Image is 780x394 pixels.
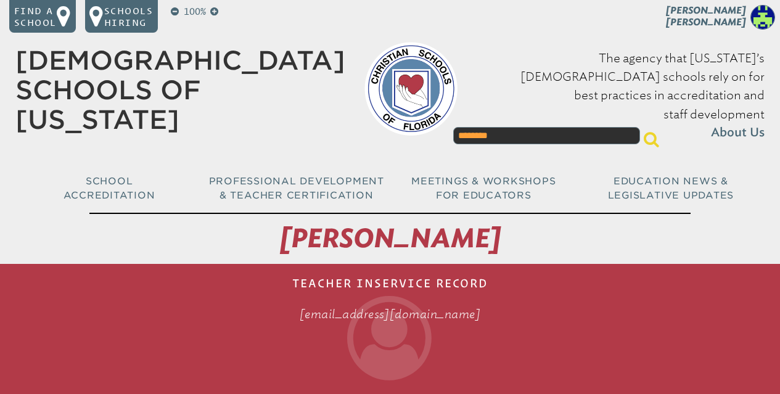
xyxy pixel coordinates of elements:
[64,175,155,201] span: School Accreditation
[15,45,345,135] a: [DEMOGRAPHIC_DATA] Schools of [US_STATE]
[711,124,765,142] span: About Us
[14,5,57,28] p: Find a school
[411,175,556,201] span: Meetings & Workshops for Educators
[608,175,734,201] span: Education News & Legislative Updates
[104,5,154,28] p: Schools Hiring
[280,223,501,254] span: [PERSON_NAME]
[364,42,458,136] img: csf-logo-web-colors.png
[477,49,765,143] p: The agency that [US_STATE]’s [DEMOGRAPHIC_DATA] schools rely on for best practices in accreditati...
[181,5,208,19] p: 100%
[750,5,775,30] img: 5fd9622384532ff890b94266cfa3b50b
[666,4,746,28] span: [PERSON_NAME] [PERSON_NAME]
[209,175,384,201] span: Professional Development & Teacher Certification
